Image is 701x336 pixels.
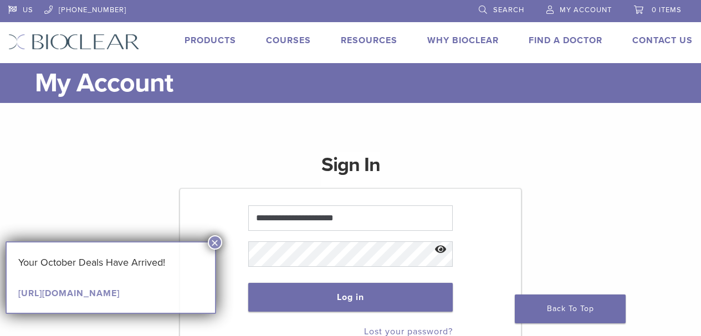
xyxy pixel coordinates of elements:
button: Close [208,235,222,250]
a: Products [185,35,236,46]
a: Why Bioclear [427,35,499,46]
img: Bioclear [8,34,140,50]
h1: Sign In [321,152,380,187]
span: Search [493,6,524,14]
h1: My Account [35,63,693,103]
span: My Account [560,6,612,14]
a: Find A Doctor [529,35,602,46]
a: Back To Top [515,294,626,323]
a: [URL][DOMAIN_NAME] [18,288,120,299]
a: Contact Us [632,35,693,46]
a: Courses [266,35,311,46]
button: Log in [248,283,453,312]
p: Your October Deals Have Arrived! [18,254,203,271]
button: Show password [429,236,453,264]
a: Resources [341,35,397,46]
span: 0 items [652,6,682,14]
